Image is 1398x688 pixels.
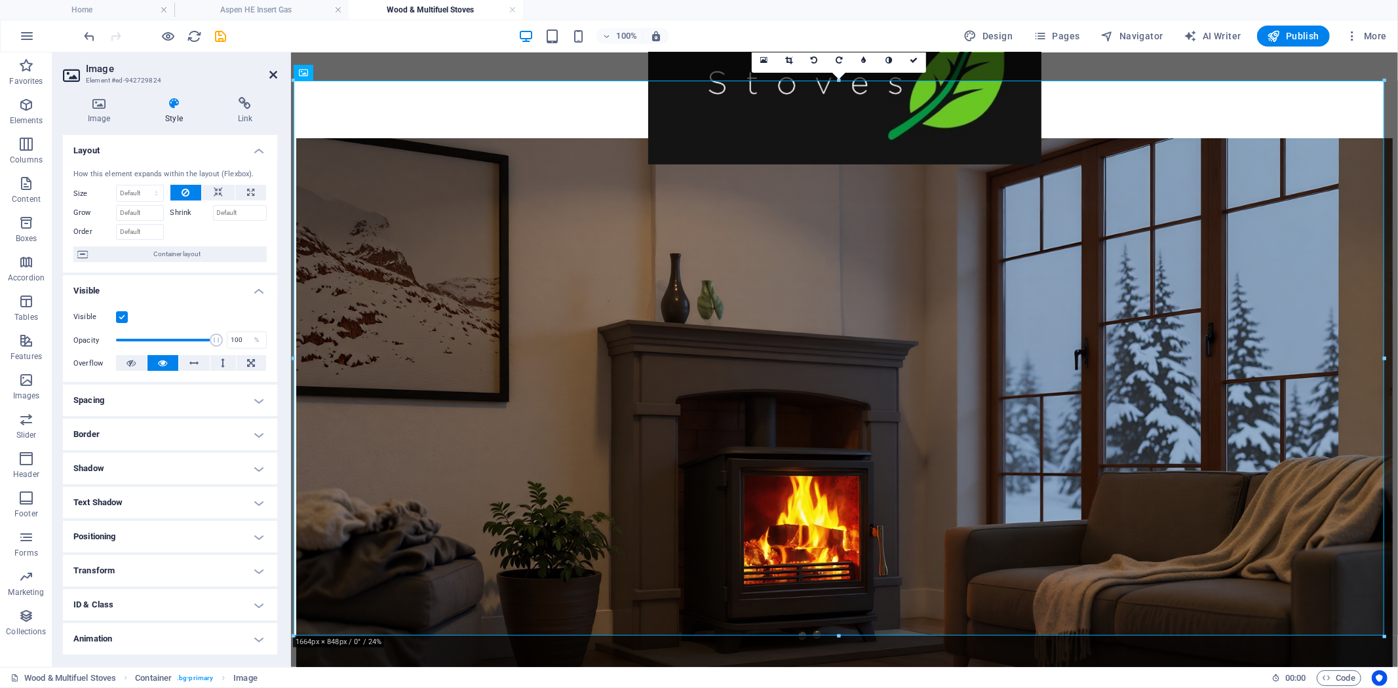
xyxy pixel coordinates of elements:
[73,224,116,240] label: Order
[161,28,176,44] button: Click here to leave preview mode and continue editing
[1294,673,1296,683] span: :
[752,48,777,73] a: Select files from the file manager, stock photos, or upload file(s)
[14,548,38,558] p: Forms
[8,273,45,283] p: Accordion
[135,670,258,686] nav: breadcrumb
[63,385,277,416] h4: Spacing
[170,205,213,221] label: Shrink
[135,670,172,686] span: Click to select. Double-click to edit
[63,521,277,552] h4: Positioning
[63,135,277,159] h4: Layout
[777,48,802,73] a: Crop mode
[73,246,267,262] button: Container layout
[73,356,116,372] label: Overflow
[1268,29,1319,43] span: Publish
[14,508,38,519] p: Footer
[1323,670,1355,686] span: Code
[10,115,43,126] p: Elements
[73,190,116,197] label: Size
[116,205,164,221] input: Default
[86,63,277,75] h2: Image
[959,26,1019,47] button: Design
[73,337,116,344] label: Opacity
[73,309,116,325] label: Visible
[213,28,229,44] button: save
[83,29,98,44] i: Undo: Change image width (Ctrl+Z)
[1034,29,1079,43] span: Pages
[73,205,116,221] label: Grow
[177,670,213,686] span: . bg-primary
[826,48,851,73] a: Rotate right 90°
[650,30,662,42] i: On resize automatically adjust zoom level to fit chosen device.
[802,48,826,73] a: Rotate left 90°
[92,246,263,262] span: Container layout
[16,233,37,244] p: Boxes
[214,29,229,44] i: Save (Ctrl+S)
[63,419,277,450] h4: Border
[851,48,876,73] a: Blur
[63,487,277,518] h4: Text Shadow
[10,155,43,165] p: Columns
[12,194,41,204] p: Content
[1317,670,1361,686] button: Code
[1272,670,1306,686] h6: Session time
[63,589,277,621] h4: ID & Class
[8,587,44,598] p: Marketing
[1179,26,1247,47] button: AI Writer
[1340,26,1392,47] button: More
[1028,26,1085,47] button: Pages
[63,97,140,124] h4: Image
[596,28,643,44] button: 100%
[14,312,38,322] p: Tables
[6,626,46,637] p: Collections
[10,670,116,686] a: Click to cancel selection. Double-click to open Pages
[140,97,212,124] h4: Style
[1346,29,1387,43] span: More
[248,332,266,348] div: %
[13,391,40,401] p: Images
[1101,29,1163,43] span: Navigator
[73,169,267,180] div: How this element expands within the layout (Flexbox).
[63,275,277,299] h4: Visible
[9,76,43,86] p: Favorites
[616,28,637,44] h6: 100%
[10,351,42,362] p: Features
[213,205,267,221] input: Default
[901,48,926,73] a: Confirm ( Ctrl ⏎ )
[349,3,523,17] h4: Wood & Multifuel Stoves
[63,555,277,586] h4: Transform
[1257,26,1330,47] button: Publish
[16,430,37,440] p: Slider
[187,29,203,44] i: Reload page
[187,28,203,44] button: reload
[876,48,901,73] a: Greyscale
[1285,670,1306,686] span: 00 00
[1096,26,1169,47] button: Navigator
[63,623,277,655] h4: Animation
[86,75,251,86] h3: Element #ed-942729824
[1372,670,1388,686] button: Usercentrics
[233,670,257,686] span: Click to select. Double-click to edit
[959,26,1019,47] div: Design (Ctrl+Alt+Y)
[116,224,164,240] input: Default
[82,28,98,44] button: undo
[1184,29,1241,43] span: AI Writer
[964,29,1013,43] span: Design
[213,97,277,124] h4: Link
[174,3,349,17] h4: Aspen HE Insert Gas
[13,469,39,480] p: Header
[63,453,277,484] h4: Shadow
